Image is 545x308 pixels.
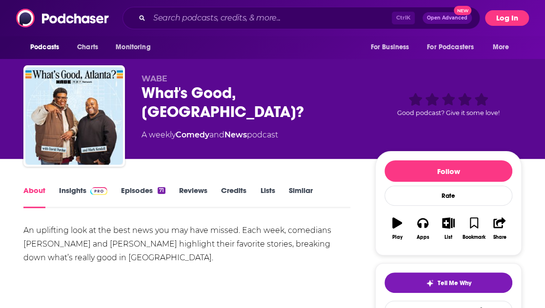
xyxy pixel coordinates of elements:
[392,234,403,240] div: Play
[141,129,278,141] div: A weekly podcast
[384,272,512,293] button: tell me why sparkleTell Me Why
[426,279,434,287] img: tell me why sparkle
[288,186,312,208] a: Similar
[417,234,429,240] div: Apps
[260,186,275,208] a: Lists
[16,9,110,27] img: Podchaser - Follow, Share and Rate Podcasts
[176,130,209,139] a: Comedy
[122,7,480,29] div: Search podcasts, credits, & more...
[454,6,471,15] span: New
[397,109,500,116] span: Good podcast? Give it some love!
[463,234,485,240] div: Bookmark
[384,160,512,182] button: Follow
[485,10,529,26] button: Log In
[30,40,59,54] span: Podcasts
[423,12,472,24] button: Open AdvancedNew
[23,186,45,208] a: About
[158,187,165,194] div: 71
[421,38,488,57] button: open menu
[370,40,409,54] span: For Business
[384,186,512,206] div: Rate
[109,38,163,57] button: open menu
[25,67,123,165] img: What's Good, Atlanta?
[493,234,506,240] div: Share
[179,186,207,208] a: Reviews
[116,40,150,54] span: Monitoring
[23,38,72,57] button: open menu
[487,211,512,246] button: Share
[224,130,247,139] a: News
[438,279,471,287] span: Tell Me Why
[363,38,421,57] button: open menu
[141,74,167,83] span: WABE
[493,40,509,54] span: More
[436,211,461,246] button: List
[90,187,107,195] img: Podchaser Pro
[23,224,350,265] div: An uplifting look at the best news you may have missed. Each week, comedians [PERSON_NAME] and [P...
[461,211,486,246] button: Bookmark
[221,186,246,208] a: Credits
[149,10,392,26] input: Search podcasts, credits, & more...
[427,16,467,20] span: Open Advanced
[77,40,98,54] span: Charts
[121,186,165,208] a: Episodes71
[71,38,104,57] a: Charts
[375,74,522,135] div: Good podcast? Give it some love!
[59,186,107,208] a: InsightsPodchaser Pro
[384,211,410,246] button: Play
[486,38,522,57] button: open menu
[209,130,224,139] span: and
[392,12,415,24] span: Ctrl K
[410,211,435,246] button: Apps
[427,40,474,54] span: For Podcasters
[444,234,452,240] div: List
